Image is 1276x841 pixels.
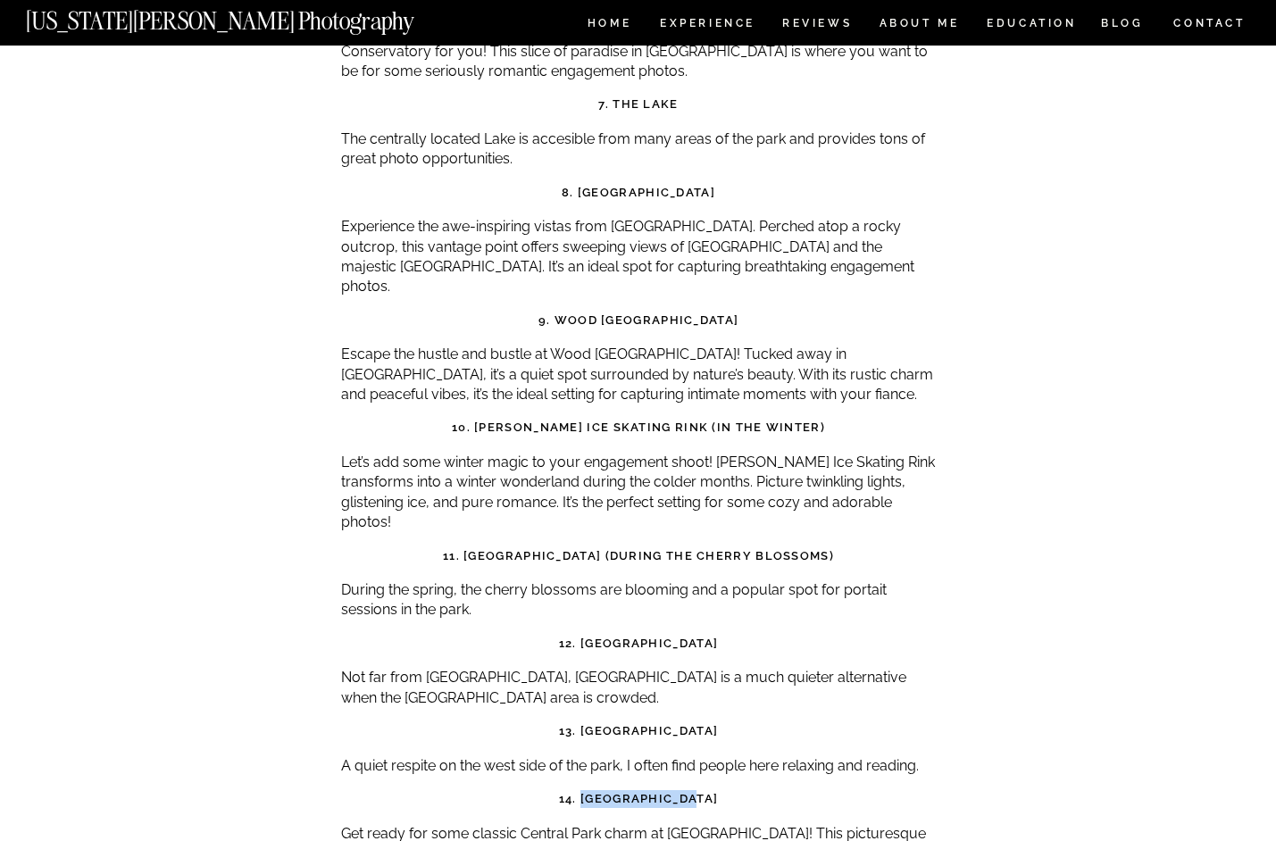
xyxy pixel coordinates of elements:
[341,129,937,170] p: The centrally located Lake is accesible from many areas of the park and provides tons of great ph...
[660,18,754,33] a: Experience
[341,345,937,404] p: Escape the hustle and bustle at Wood [GEOGRAPHIC_DATA]! Tucked away in [GEOGRAPHIC_DATA], it’s a ...
[341,453,937,533] p: Let’s add some winter magic to your engagement shoot! [PERSON_NAME] Ice Skating Rink transforms i...
[985,18,1079,33] a: EDUCATION
[559,724,718,737] strong: 13. [GEOGRAPHIC_DATA]
[538,313,739,327] strong: 9. Wood [GEOGRAPHIC_DATA]
[1101,18,1144,33] a: BLOG
[452,420,825,434] strong: 10. [PERSON_NAME] Ice Skating Rink (in the winter)
[341,756,937,776] p: A quiet respite on the west side of the park, I often find people here relaxing and reading.
[341,217,937,297] p: Experience the awe-inspiring vistas from [GEOGRAPHIC_DATA]. Perched atop a rocky outcrop, this va...
[341,580,937,620] p: During the spring, the cherry blossoms are blooming and a popular spot for portait sessions in th...
[559,792,718,805] strong: 14. [GEOGRAPHIC_DATA]
[1172,13,1247,33] a: CONTACT
[26,9,474,24] a: [US_STATE][PERSON_NAME] Photography
[879,18,960,33] a: ABOUT ME
[584,18,635,33] a: HOME
[341,21,937,81] p: Picture this: manicured lawns, blooming flowers, and total tranquility. That’s the Lawn of Conser...
[443,549,834,562] strong: 11. [GEOGRAPHIC_DATA] (during the cherry blossoms)
[341,668,937,708] p: Not far from [GEOGRAPHIC_DATA], [GEOGRAPHIC_DATA] is a much quieter alternative when the [GEOGRAP...
[782,18,849,33] a: REVIEWS
[562,186,715,199] strong: 8. [GEOGRAPHIC_DATA]
[598,97,678,111] strong: 7. The Lake
[559,637,718,650] strong: 12. [GEOGRAPHIC_DATA]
